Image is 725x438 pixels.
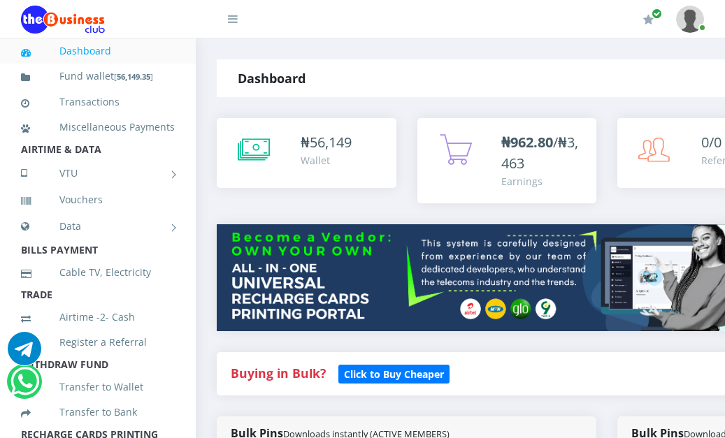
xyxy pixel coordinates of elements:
[301,132,352,153] div: ₦
[338,365,450,381] a: Click to Buy Cheaper
[21,156,175,191] a: VTU
[310,133,352,152] span: 56,149
[10,375,39,398] a: Chat for support
[21,326,175,358] a: Register a Referral
[501,133,553,152] b: ₦962.80
[21,86,175,118] a: Transactions
[643,14,654,25] i: Renew/Upgrade Subscription
[114,71,153,82] small: [ ]
[21,371,175,403] a: Transfer to Wallet
[21,60,175,93] a: Fund wallet[56,149.35]
[344,367,444,381] b: Click to Buy Cheaper
[21,6,105,34] img: Logo
[21,111,175,143] a: Miscellaneous Payments
[21,35,175,67] a: Dashboard
[21,301,175,333] a: Airtime -2- Cash
[701,133,722,152] span: 0/0
[238,70,306,87] strong: Dashboard
[676,6,704,33] img: User
[21,396,175,428] a: Transfer to Bank
[501,133,578,173] span: /₦3,463
[21,184,175,216] a: Vouchers
[501,174,583,189] div: Earnings
[21,209,175,244] a: Data
[8,342,41,365] a: Chat for support
[231,365,326,381] strong: Buying in Bulk?
[417,118,597,203] a: ₦962.80/₦3,463 Earnings
[301,153,352,168] div: Wallet
[117,71,150,82] b: 56,149.35
[217,118,396,188] a: ₦56,149 Wallet
[21,256,175,289] a: Cable TV, Electricity
[652,8,662,19] span: Renew/Upgrade Subscription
